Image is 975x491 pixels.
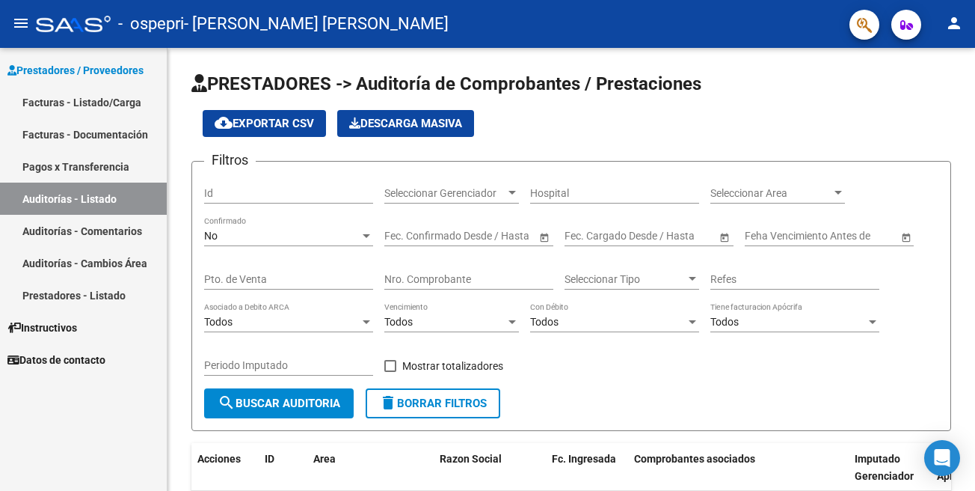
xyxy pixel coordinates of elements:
[184,7,449,40] span: - [PERSON_NAME] [PERSON_NAME]
[710,316,739,328] span: Todos
[218,397,340,410] span: Buscar Auditoria
[7,320,77,336] span: Instructivos
[7,62,144,79] span: Prestadores / Proveedores
[855,453,914,482] span: Imputado Gerenciador
[12,14,30,32] mat-icon: menu
[204,388,354,418] button: Buscar Auditoria
[204,316,233,328] span: Todos
[349,117,462,130] span: Descarga Masiva
[337,110,474,137] app-download-masive: Descarga masiva de comprobantes (adjuntos)
[552,453,616,465] span: Fc. Ingresada
[197,453,241,465] span: Acciones
[379,397,487,410] span: Borrar Filtros
[265,453,274,465] span: ID
[204,150,256,171] h3: Filtros
[440,453,502,465] span: Razon Social
[384,187,505,200] span: Seleccionar Gerenciador
[215,117,314,130] span: Exportar CSV
[924,440,960,476] div: Open Intercom Messenger
[203,110,326,137] button: Exportar CSV
[716,229,732,245] button: Open calendar
[710,187,831,200] span: Seleccionar Area
[313,453,336,465] span: Area
[565,230,611,243] input: Start date
[536,229,552,245] button: Open calendar
[204,230,218,242] span: No
[384,230,431,243] input: Start date
[898,229,914,245] button: Open calendar
[624,230,697,243] input: End date
[530,316,559,328] span: Todos
[366,388,500,418] button: Borrar Filtros
[945,14,963,32] mat-icon: person
[215,114,233,132] mat-icon: cloud_download
[7,352,105,368] span: Datos de contacto
[118,7,184,40] span: - ospepri
[443,230,517,243] input: End date
[191,73,701,94] span: PRESTADORES -> Auditoría de Comprobantes / Prestaciones
[402,357,503,375] span: Mostrar totalizadores
[384,316,413,328] span: Todos
[379,394,397,412] mat-icon: delete
[337,110,474,137] button: Descarga Masiva
[218,394,236,412] mat-icon: search
[565,273,686,286] span: Seleccionar Tipo
[634,453,755,465] span: Comprobantes asociados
